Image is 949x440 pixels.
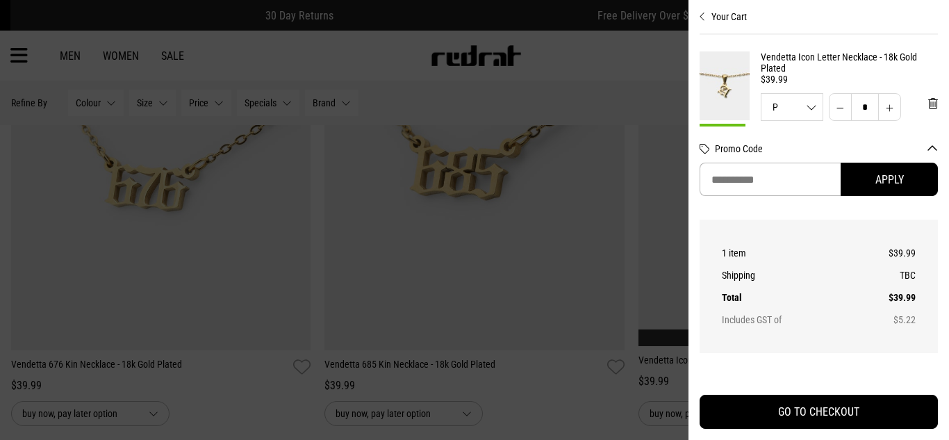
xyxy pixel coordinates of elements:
[722,242,855,264] th: 1 item
[761,51,938,74] a: Vendetta Icon Letter Necklace - 18k Gold Plated
[722,309,855,331] th: Includes GST of
[855,242,916,264] td: $39.99
[700,395,938,429] button: GO TO CHECKOUT
[761,102,823,112] span: P
[11,6,53,47] button: Open LiveChat chat widget
[761,74,938,85] div: $39.99
[851,93,879,121] input: Quantity
[700,51,750,120] img: Vendetta Icon Letter Necklace - 18k Gold Plated
[715,143,938,154] button: Promo Code
[917,86,949,121] button: 'Remove from cart
[878,93,901,121] button: Increase quantity
[722,286,855,309] th: Total
[829,93,852,121] button: Decrease quantity
[700,163,841,196] input: Promo Code
[841,163,938,196] button: Apply
[700,124,745,137] span: Just Added
[855,309,916,331] td: $5.22
[700,370,938,384] iframe: Customer reviews powered by Trustpilot
[855,286,916,309] td: $39.99
[855,264,916,286] td: TBC
[722,264,855,286] th: Shipping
